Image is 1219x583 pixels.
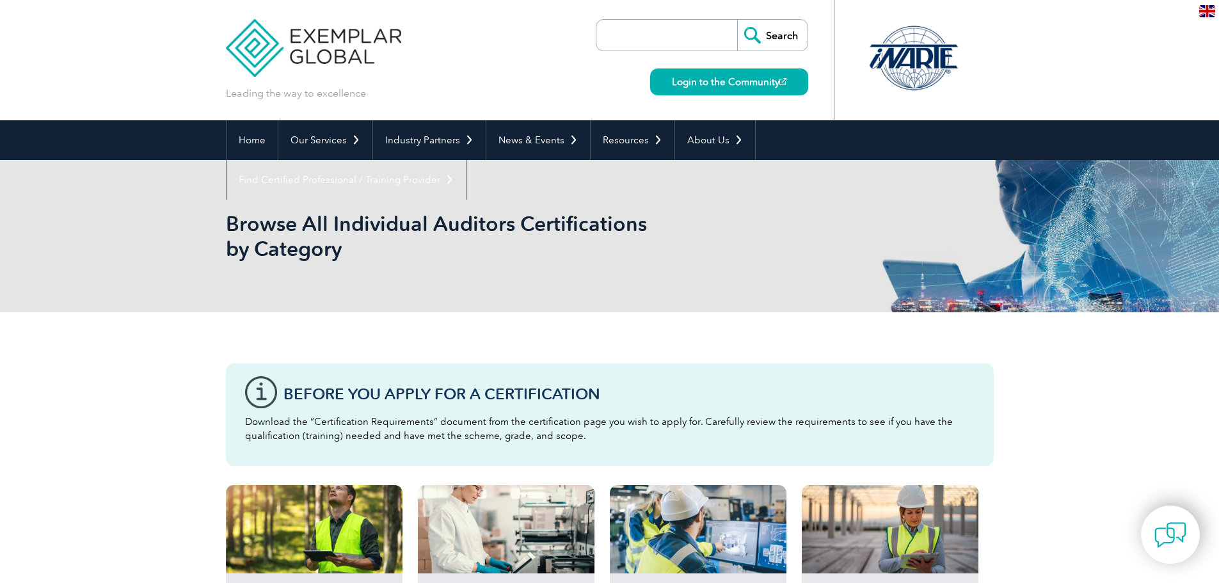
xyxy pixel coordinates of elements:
[245,415,975,443] p: Download the “Certification Requirements” document from the certification page you wish to apply ...
[278,120,372,160] a: Our Services
[737,20,808,51] input: Search
[591,120,674,160] a: Resources
[779,78,786,85] img: open_square.png
[486,120,590,160] a: News & Events
[226,86,366,100] p: Leading the way to excellence
[283,386,975,402] h3: Before You Apply For a Certification
[226,211,717,261] h1: Browse All Individual Auditors Certifications by Category
[675,120,755,160] a: About Us
[227,160,466,200] a: Find Certified Professional / Training Provider
[1199,5,1215,17] img: en
[227,120,278,160] a: Home
[1154,519,1186,551] img: contact-chat.png
[373,120,486,160] a: Industry Partners
[650,68,808,95] a: Login to the Community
